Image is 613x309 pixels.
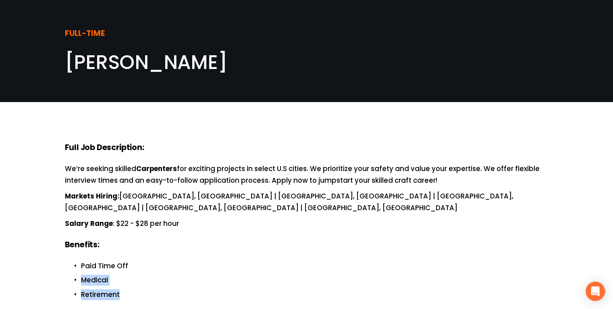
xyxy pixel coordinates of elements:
[65,191,549,213] p: [GEOGRAPHIC_DATA], [GEOGRAPHIC_DATA] | [GEOGRAPHIC_DATA], [GEOGRAPHIC_DATA] | [GEOGRAPHIC_DATA], ...
[65,191,119,203] strong: Markets Hiring:
[81,261,549,271] p: Paid Time Off
[81,275,549,286] p: Medical
[586,282,605,301] div: Open Intercom Messenger
[65,218,113,230] strong: Salary Range
[136,163,177,175] strong: Carpenters
[65,239,100,252] strong: Benefits:
[81,289,549,300] p: Retirement
[65,27,105,41] strong: FULL-TIME
[65,49,228,76] span: [PERSON_NAME]
[65,142,144,155] strong: Full Job Description:
[65,218,549,230] p: : $22 - $28 per hour
[65,163,549,186] p: We’re seeking skilled for exciting projects in select U.S cities. We prioritize your safety and v...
